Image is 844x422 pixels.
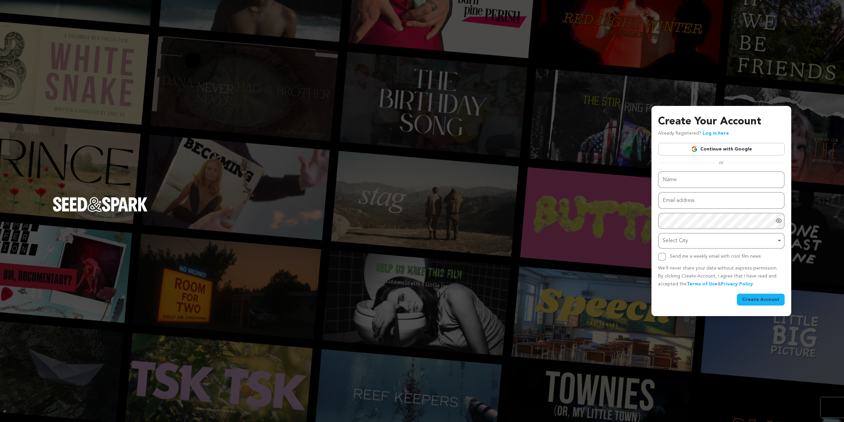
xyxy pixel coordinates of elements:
a: Privacy Policy [721,282,753,286]
input: Email address [658,192,785,209]
p: We’ll never share your data without express permission. By clicking Create Account, I agree that ... [658,265,785,288]
label: Send me a weekly email with cool film news [670,254,761,259]
a: Terms of Use [687,282,717,286]
span: or [715,159,728,166]
img: Google logo [691,146,698,152]
input: Name [658,171,785,188]
button: Create Account [737,294,785,306]
p: Already Registered? [658,130,729,138]
div: Select City [663,236,776,246]
h3: Create Your Account [658,114,785,130]
a: Seed&Spark Homepage [53,197,148,225]
a: Show password as plain text. Warning: this will display your password on the screen. [775,217,782,224]
a: Continue with Google [658,143,785,155]
a: Log in here [703,131,729,136]
img: Seed&Spark Logo [53,197,148,211]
